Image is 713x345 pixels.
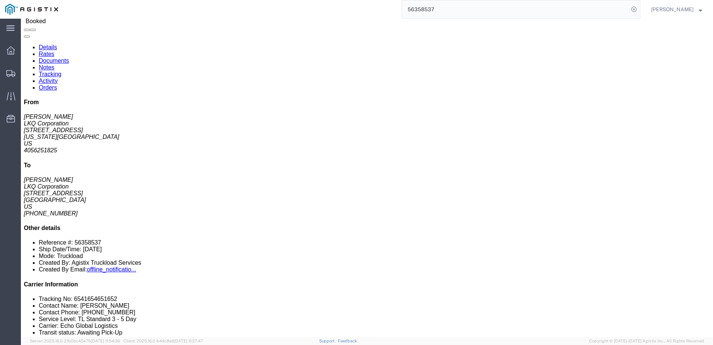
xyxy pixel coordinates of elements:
img: logo [5,4,58,15]
button: [PERSON_NAME] [651,5,703,14]
iframe: FS Legacy Container [21,19,713,337]
span: Nathan Seeley [651,5,694,13]
a: Feedback [338,339,357,343]
span: [DATE] 11:37:47 [174,339,203,343]
span: Client: 2025.16.0-b4dc8a9 [123,339,203,343]
span: Server: 2025.16.0-21b0bc45e7b [30,339,120,343]
a: Support [319,339,338,343]
span: [DATE] 11:54:36 [91,339,120,343]
span: Copyright © [DATE]-[DATE] Agistix Inc., All Rights Reserved [589,338,704,344]
input: Search for shipment number, reference number [402,0,629,18]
